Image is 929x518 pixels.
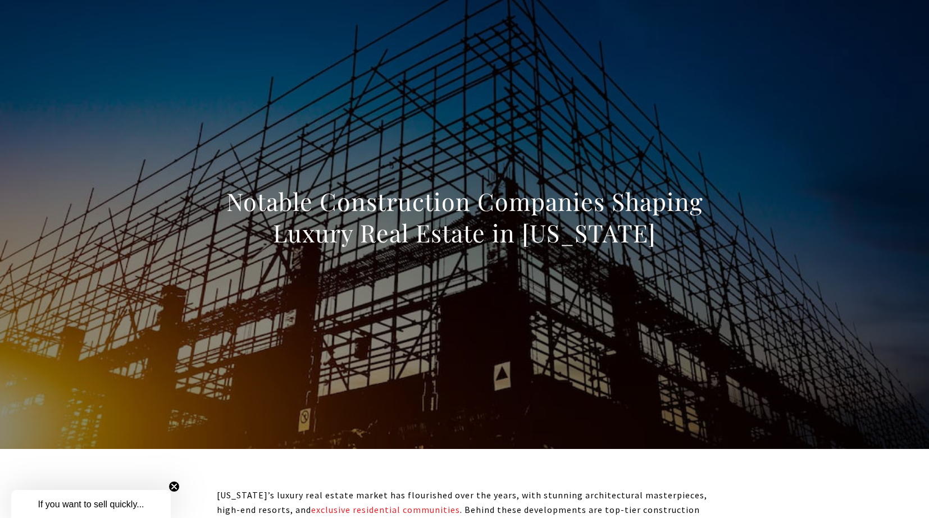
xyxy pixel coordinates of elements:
div: If you want to sell quickly...Close teaser [11,490,171,518]
h1: Notable Construction Companies Shaping Luxury Real Estate in [US_STATE] [217,186,712,249]
button: Close teaser [169,481,180,492]
a: exclusive residential communities [311,504,460,515]
span: If you want to sell quickly... [38,499,144,509]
